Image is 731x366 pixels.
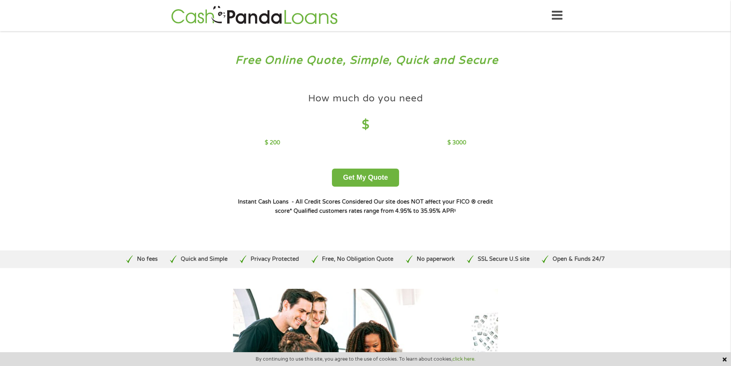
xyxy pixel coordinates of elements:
[294,208,456,214] strong: Qualified customers rates range from 4.95% to 35.95% APR¹
[308,92,423,105] h4: How much do you need
[137,255,158,263] p: No fees
[265,139,280,147] p: $ 200
[322,255,393,263] p: Free, No Obligation Quote
[22,53,709,68] h3: Free Online Quote, Simple, Quick and Secure
[478,255,530,263] p: SSL Secure U.S site
[251,255,299,263] p: Privacy Protected
[169,5,340,26] img: GetLoanNow Logo
[275,199,493,214] strong: Our site does NOT affect your FICO ® credit score*
[417,255,455,263] p: No paperwork
[553,255,605,263] p: Open & Funds 24/7
[452,356,475,362] a: click here.
[447,139,466,147] p: $ 3000
[256,356,475,362] span: By continuing to use this site, you agree to the use of cookies. To learn about cookies,
[265,117,466,133] h4: $
[238,199,372,205] strong: Instant Cash Loans - All Credit Scores Considered
[332,169,399,187] button: Get My Quote
[181,255,228,263] p: Quick and Simple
